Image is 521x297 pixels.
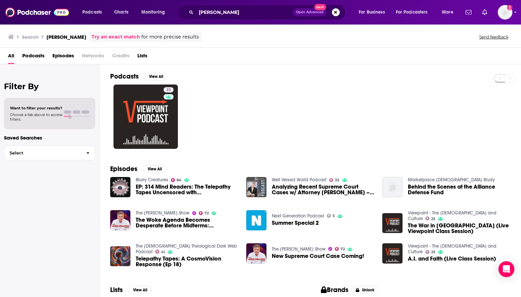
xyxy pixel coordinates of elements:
a: 72 [199,211,209,215]
a: Show notifications dropdown [480,7,490,18]
a: The Lance Wallnau Show [272,246,326,252]
span: Logged in as TinaPugh [498,5,512,20]
a: New Supreme Court Case Coming! [272,253,364,259]
a: 23 [113,85,178,149]
p: Saved Searches [4,135,95,141]
span: Monitoring [141,8,165,17]
a: The Lance Wallnau Show [136,210,189,216]
span: Charts [114,8,128,17]
img: The War in Israel (Live Viewpoint Class Session) [382,213,403,233]
img: The Woke Agenda Becomes Desperate Before Midterms: Bannon Verdict and more [110,210,130,230]
button: View All [128,286,152,294]
a: All [8,50,14,64]
h2: Filter By [4,82,95,91]
span: Podcasts [82,8,102,17]
a: The War in Israel (Live Viewpoint Class Session) [408,223,510,234]
a: Analyzing Recent Supreme Court Cases w/ Attorney Joseph P. Infranco – 7.5.2023 [272,184,374,195]
span: 23 [166,87,171,93]
a: Charts [110,7,132,18]
a: Episodes [52,50,74,64]
span: For Podcasters [396,8,428,17]
a: Blurry Creatures [136,177,168,183]
span: 23 [431,251,435,254]
span: Networks [82,50,104,64]
span: Telepathy Tapes: A CosmoVision Response (Ep 18) [136,256,238,267]
span: for more precise results [141,33,199,41]
img: Analyzing Recent Supreme Court Cases w/ Attorney Joseph P. Infranco – 7.5.2023 [246,177,266,197]
a: Lists [137,50,147,64]
span: Open Advanced [296,11,324,14]
span: For Business [359,8,385,17]
h3: Search [22,34,38,40]
h3: [PERSON_NAME] [46,34,86,40]
img: User Profile [498,5,512,20]
a: Behind the Scenes at the Alliance Defense Fund [408,184,510,195]
span: Analyzing Recent Supreme Court Cases w/ Attorney [PERSON_NAME] – [DATE] [272,184,374,195]
button: Unlock [351,286,379,294]
span: 41 [161,251,165,254]
a: 35 [329,178,340,182]
button: open menu [137,7,174,18]
span: Want to filter your results? [10,106,62,110]
span: Credits [112,50,129,64]
a: Well Versed World Podcast [272,177,327,183]
span: The Woke Agenda Becomes Desperate Before Midterms: [PERSON_NAME] Verdict and more [136,217,238,228]
span: The War in [GEOGRAPHIC_DATA] (Live Viewpoint Class Session) [408,223,510,234]
a: 23 [425,250,436,254]
button: open menu [392,7,437,18]
a: 23 [164,87,174,92]
button: Show profile menu [498,5,512,20]
span: Select [4,151,81,155]
a: The Christian Theological Dark Web Podcast [136,243,237,255]
img: Telepathy Tapes: A CosmoVision Response (Ep 18) [110,246,130,267]
a: ListsView All [110,286,152,294]
span: 84 [177,179,182,182]
img: Summer Special 2 [246,210,266,230]
a: Podchaser - Follow, Share and Rate Podcasts [5,6,69,19]
span: 23 [431,217,435,220]
a: 5 [327,214,335,218]
a: 72 [335,247,345,251]
a: Behind the Scenes at the Alliance Defense Fund [382,177,403,197]
div: Open Intercom Messenger [498,261,514,277]
a: Next Generation Podcast [272,213,324,219]
h2: Brands [321,286,348,294]
button: Select [4,146,95,160]
a: A.I. and Faith (Live Class Session) [408,256,496,262]
button: open menu [78,7,111,18]
a: Summer Special 2 [272,220,319,226]
h2: Lists [110,286,123,294]
a: Marketplace Bible Study [408,177,495,183]
a: Podcasts [22,50,44,64]
a: 41 [155,250,165,254]
a: 23 [425,216,436,220]
a: EP: 314 Mind Readers: The Telepathy Tapes Uncensored with Joe Infranco [136,184,238,195]
button: Send feedback [477,34,510,40]
h2: Episodes [110,165,137,173]
img: EP: 314 Mind Readers: The Telepathy Tapes Uncensored with Joe Infranco [110,177,130,197]
div: Search podcasts, credits, & more... [184,5,352,20]
a: Try an exact match [92,33,140,41]
button: Open AdvancedNew [293,8,327,16]
span: EP: 314 Mind Readers: The Telepathy Tapes Uncensored with [PERSON_NAME] [136,184,238,195]
h2: Podcasts [110,72,139,81]
a: Viewpoint - The Bible and Culture [408,243,496,255]
a: 84 [171,178,182,182]
button: View All [144,73,168,81]
span: 5 [333,214,335,217]
svg: Add a profile image [507,5,512,10]
img: New Supreme Court Case Coming! [246,243,266,264]
img: A.I. and Faith (Live Class Session) [382,243,403,264]
a: The Woke Agenda Becomes Desperate Before Midterms: Bannon Verdict and more [136,217,238,228]
button: View All [143,165,167,173]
